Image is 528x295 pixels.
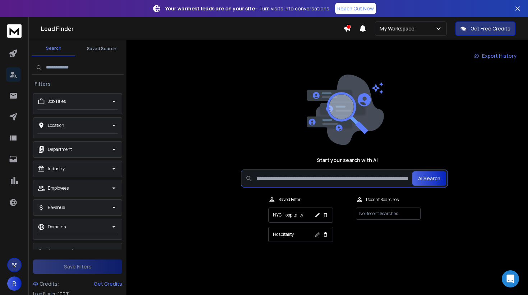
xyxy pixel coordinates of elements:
[80,42,124,56] button: Saved Search
[48,205,65,210] p: Revenue
[7,24,22,38] img: logo
[273,232,294,237] p: Hospitality
[7,276,22,291] button: R
[48,99,66,104] p: Job Titles
[273,212,303,218] p: NYC Hospitality
[317,157,378,164] h1: Start your search with AI
[165,5,255,12] strong: Your warmest leads are on your site
[366,197,399,203] p: Recent Searches
[455,22,515,36] button: Get Free Credits
[32,41,75,56] button: Search
[268,227,333,242] button: Hospitality
[502,270,519,287] div: Open Intercom Messenger
[48,185,69,191] p: Employees
[278,197,301,203] p: Saved Filter
[48,166,65,172] p: Industry
[32,80,54,87] h3: Filters
[46,248,73,254] p: Management
[165,5,329,12] p: – Turn visits into conversations
[356,208,421,220] p: No Recent Searches
[268,208,333,223] button: NYC Hospitality
[335,3,376,14] a: Reach Out Now
[468,49,522,63] a: Export History
[48,147,72,152] p: Department
[41,24,343,33] h1: Lead Finder
[48,224,66,230] p: Domains
[33,277,122,291] a: Credits:Get Credits
[94,280,122,287] div: Get Credits
[305,75,384,145] img: image
[337,5,374,12] p: Reach Out Now
[48,123,64,128] p: Location
[40,280,59,287] span: Credits:
[412,171,446,186] button: AI Search
[380,25,417,32] p: My Workspace
[471,25,510,32] p: Get Free Credits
